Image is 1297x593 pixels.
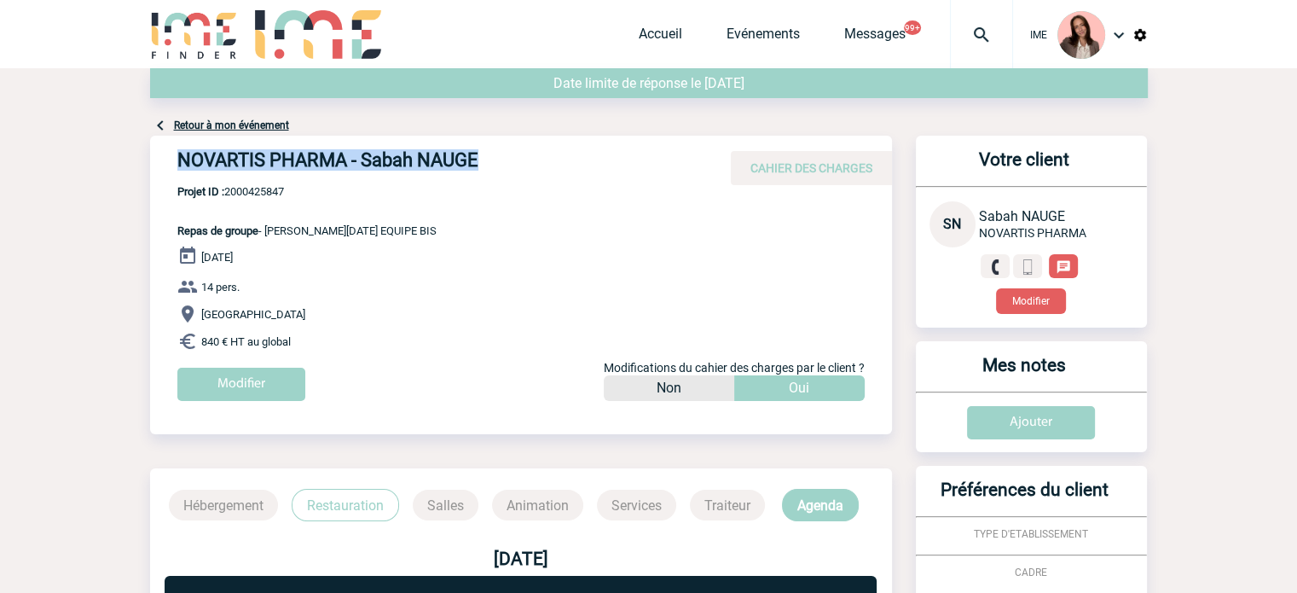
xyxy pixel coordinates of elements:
[597,490,676,520] p: Services
[1020,259,1035,275] img: portable.png
[1057,11,1105,59] img: 94396-3.png
[177,224,437,237] span: - [PERSON_NAME][DATE] EQUIPE BIS
[177,368,305,401] input: Modifier
[201,308,305,321] span: [GEOGRAPHIC_DATA]
[177,224,258,237] span: Repas de groupe
[727,26,800,49] a: Evénements
[979,226,1086,240] span: NOVARTIS PHARMA
[553,75,744,91] span: Date limite de réponse le [DATE]
[943,216,961,232] span: SN
[923,149,1126,186] h3: Votre client
[174,119,289,131] a: Retour à mon événement
[201,335,291,348] span: 840 € HT au global
[604,361,865,375] span: Modifications du cahier des charges par le client ?
[177,149,689,178] h4: NOVARTIS PHARMA - Sabah NAUGE
[987,259,1003,275] img: fixe.png
[657,375,681,401] p: Non
[494,549,548,569] b: [DATE]
[292,489,399,521] p: Restauration
[1015,567,1047,578] span: CADRE
[844,26,906,49] a: Messages
[413,490,478,520] p: Salles
[690,490,765,520] p: Traiteur
[1030,29,1047,41] span: IME
[492,490,583,520] p: Animation
[177,185,437,198] span: 2000425847
[974,528,1088,540] span: TYPE D'ETABLISSEMENT
[201,281,240,294] span: 14 pers.
[169,490,278,520] p: Hébergement
[639,26,682,49] a: Accueil
[150,10,239,59] img: IME-Finder
[782,489,859,521] p: Agenda
[996,288,1066,314] button: Modifier
[967,406,1095,439] input: Ajouter
[1056,259,1071,275] img: chat-24-px-w.png
[923,480,1126,516] h3: Préférences du client
[904,20,921,35] button: 99+
[789,375,809,401] p: Oui
[923,355,1126,392] h3: Mes notes
[979,208,1065,224] span: Sabah NAUGE
[201,251,233,264] span: [DATE]
[750,161,872,175] span: CAHIER DES CHARGES
[177,185,224,198] b: Projet ID :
